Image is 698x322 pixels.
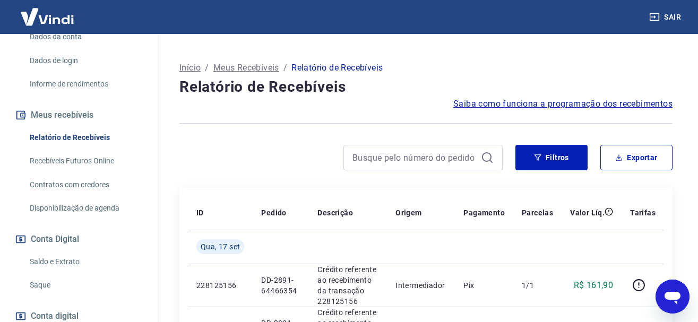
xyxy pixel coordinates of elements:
[395,207,421,218] p: Origem
[600,145,673,170] button: Exportar
[196,280,244,291] p: 228125156
[522,280,553,291] p: 1/1
[261,207,286,218] p: Pedido
[13,103,146,127] button: Meus recebíveis
[25,73,146,95] a: Informe de rendimentos
[656,280,690,314] iframe: Botão para abrir a janela de mensagens
[13,1,82,33] img: Vindi
[515,145,588,170] button: Filtros
[213,62,279,74] a: Meus Recebíveis
[13,228,146,251] button: Conta Digital
[291,62,383,74] p: Relatório de Recebíveis
[522,207,553,218] p: Parcelas
[25,197,146,219] a: Disponibilização de agenda
[463,207,505,218] p: Pagamento
[261,275,300,296] p: DD-2891-64466354
[570,207,605,218] p: Valor Líq.
[317,207,353,218] p: Descrição
[25,127,146,149] a: Relatório de Recebíveis
[647,7,685,27] button: Sair
[25,150,146,172] a: Recebíveis Futuros Online
[463,280,505,291] p: Pix
[179,62,201,74] a: Início
[201,241,240,252] span: Qua, 17 set
[453,98,673,110] a: Saiba como funciona a programação dos recebimentos
[25,274,146,296] a: Saque
[25,50,146,72] a: Dados de login
[179,76,673,98] h4: Relatório de Recebíveis
[205,62,209,74] p: /
[395,280,446,291] p: Intermediador
[317,264,378,307] p: Crédito referente ao recebimento da transação 228125156
[352,150,477,166] input: Busque pelo número do pedido
[574,279,614,292] p: R$ 161,90
[283,62,287,74] p: /
[196,207,204,218] p: ID
[25,174,146,196] a: Contratos com credores
[25,26,146,48] a: Dados da conta
[25,251,146,273] a: Saldo e Extrato
[630,207,656,218] p: Tarifas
